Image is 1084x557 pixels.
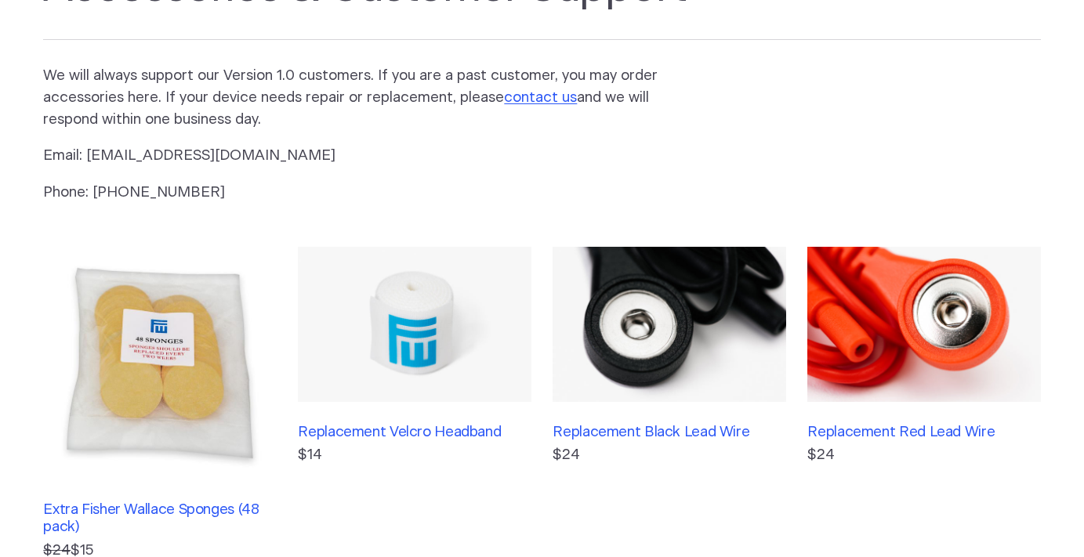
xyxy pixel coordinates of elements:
[43,65,683,131] p: We will always support our Version 1.0 customers. If you are a past customer, you may order acces...
[298,444,531,466] p: $14
[43,501,276,537] h3: Extra Fisher Wallace Sponges (48 pack)
[43,247,276,479] img: Extra Fisher Wallace Sponges (48 pack)
[504,90,577,105] a: contact us
[43,145,683,167] p: Email: [EMAIL_ADDRESS][DOMAIN_NAME]
[553,424,785,441] h3: Replacement Black Lead Wire
[807,424,1040,441] h3: Replacement Red Lead Wire
[553,444,785,466] p: $24
[807,444,1040,466] p: $24
[43,182,683,204] p: Phone: [PHONE_NUMBER]
[807,247,1040,402] img: Replacement Red Lead Wire
[298,247,531,402] img: Replacement Velcro Headband
[553,247,785,402] img: Replacement Black Lead Wire
[298,424,531,441] h3: Replacement Velcro Headband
